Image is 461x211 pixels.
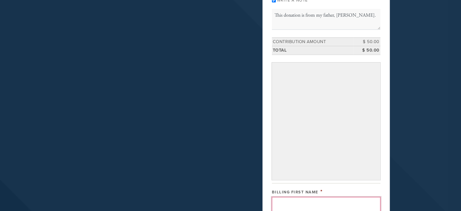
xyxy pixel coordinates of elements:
[353,37,380,46] td: $ 50.00
[320,188,323,195] span: This field is required.
[272,190,319,195] label: Billing First Name
[272,37,353,46] td: Contribution Amount
[273,64,379,179] iframe: Secure payment input frame
[353,46,380,55] td: $ 50.00
[272,46,353,55] td: Total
